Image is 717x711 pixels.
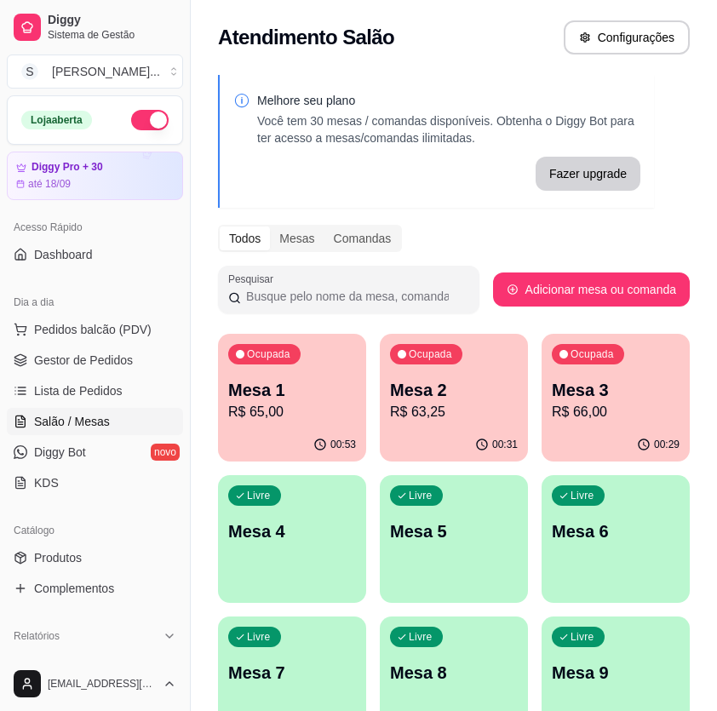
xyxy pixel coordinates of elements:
span: Gestor de Pedidos [34,352,133,369]
p: Mesa 2 [390,378,518,402]
span: Relatórios [14,629,60,643]
a: DiggySistema de Gestão [7,7,183,48]
article: até 18/09 [28,177,71,191]
button: LivreMesa 5 [380,475,528,603]
p: Livre [571,489,594,502]
div: Dia a dia [7,289,183,316]
p: Mesa 6 [552,519,680,543]
a: Diggy Botnovo [7,439,183,466]
p: Livre [247,630,271,644]
button: OcupadaMesa 1R$ 65,0000:53 [218,334,366,462]
span: Lista de Pedidos [34,382,123,399]
span: Pedidos balcão (PDV) [34,321,152,338]
p: Mesa 5 [390,519,518,543]
p: Mesa 7 [228,661,356,685]
a: Produtos [7,544,183,571]
a: Diggy Pro + 30até 18/09 [7,152,183,200]
p: 00:29 [654,438,680,451]
div: Comandas [324,226,401,250]
div: Catálogo [7,517,183,544]
button: Alterar Status [131,110,169,130]
label: Pesquisar [228,272,279,286]
span: S [21,63,38,80]
button: [EMAIL_ADDRESS][DOMAIN_NAME] [7,663,183,704]
p: Livre [571,630,594,644]
span: [EMAIL_ADDRESS][DOMAIN_NAME] [48,677,156,691]
a: Complementos [7,575,183,602]
article: Diggy Pro + 30 [32,161,103,174]
a: Gestor de Pedidos [7,347,183,374]
p: Livre [409,489,433,502]
div: Todos [220,226,270,250]
button: Pedidos balcão (PDV) [7,316,183,343]
span: Sistema de Gestão [48,28,176,42]
p: Mesa 4 [228,519,356,543]
span: Diggy Bot [34,444,86,461]
button: Select a team [7,54,183,89]
h2: Atendimento Salão [218,24,394,51]
p: Mesa 8 [390,661,518,685]
button: Adicionar mesa ou comanda [493,272,690,307]
p: Você tem 30 mesas / comandas disponíveis. Obtenha o Diggy Bot para ter acesso a mesas/comandas il... [257,112,640,146]
button: Configurações [564,20,690,54]
span: Salão / Mesas [34,413,110,430]
p: R$ 65,00 [228,402,356,422]
div: Mesas [270,226,324,250]
p: R$ 66,00 [552,402,680,422]
a: Relatórios de vendas [7,650,183,677]
button: LivreMesa 4 [218,475,366,603]
a: Dashboard [7,241,183,268]
p: 00:53 [330,438,356,451]
span: Complementos [34,580,114,597]
a: Salão / Mesas [7,408,183,435]
p: 00:31 [492,438,518,451]
span: Produtos [34,549,82,566]
button: OcupadaMesa 3R$ 66,0000:29 [542,334,690,462]
span: KDS [34,474,59,491]
a: Lista de Pedidos [7,377,183,404]
p: Livre [247,489,271,502]
p: Ocupada [409,347,452,361]
span: Dashboard [34,246,93,263]
p: R$ 63,25 [390,402,518,422]
div: Acesso Rápido [7,214,183,241]
p: Melhore seu plano [257,92,640,109]
p: Mesa 9 [552,661,680,685]
p: Mesa 3 [552,378,680,402]
span: Diggy [48,13,176,28]
span: Relatórios de vendas [34,655,146,672]
button: LivreMesa 6 [542,475,690,603]
div: [PERSON_NAME] ... [52,63,160,80]
p: Livre [409,630,433,644]
p: Mesa 1 [228,378,356,402]
div: Loja aberta [21,111,92,129]
button: OcupadaMesa 2R$ 63,2500:31 [380,334,528,462]
button: Fazer upgrade [536,157,640,191]
a: KDS [7,469,183,496]
p: Ocupada [247,347,290,361]
input: Pesquisar [241,288,469,305]
p: Ocupada [571,347,614,361]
